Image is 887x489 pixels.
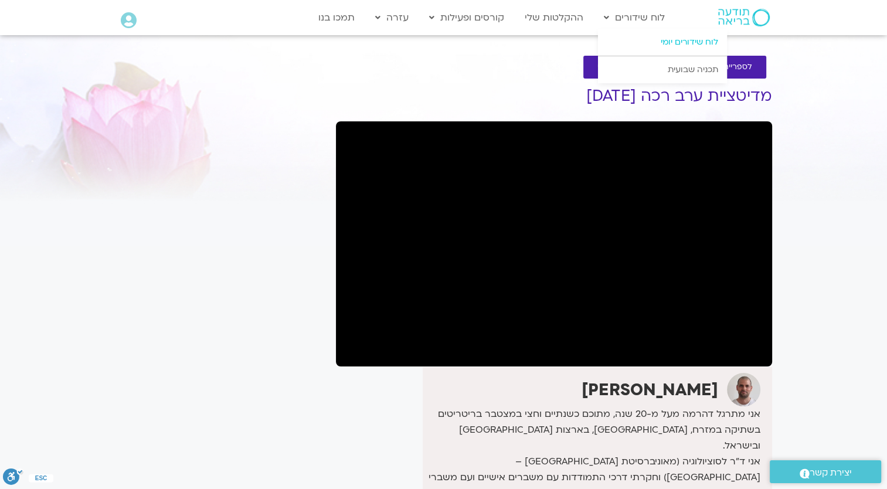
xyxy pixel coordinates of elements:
a: יצירת קשר [770,460,881,483]
span: יצירת קשר [810,465,852,481]
a: ההקלטות שלי [519,6,589,29]
a: להקלטות שלי [583,56,659,79]
span: להקלטות שלי [597,63,645,72]
a: קורסים ופעילות [423,6,510,29]
strong: [PERSON_NAME] [582,379,718,401]
img: תודעה בריאה [718,9,770,26]
img: דקל קנטי [727,373,760,406]
h1: מדיטציית ערב רכה [DATE] [336,87,772,105]
a: לוח שידורים יומי [598,29,727,56]
iframe: מרחב תרגול מדיטציה בערב עם דקל קנטי - 21.8.25 [336,121,772,366]
a: תמכו בנו [312,6,361,29]
a: תכניה שבועית [598,56,727,83]
a: עזרה [369,6,414,29]
a: לוח שידורים [598,6,671,29]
